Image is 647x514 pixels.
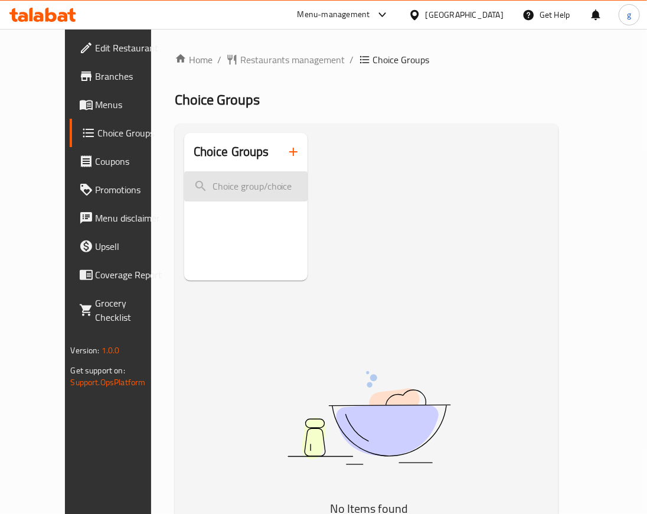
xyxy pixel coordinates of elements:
span: Coverage Report [96,268,164,282]
li: / [350,53,354,67]
span: Coupons [96,154,164,168]
span: g [627,8,631,21]
span: Upsell [96,239,164,253]
nav: breadcrumb [175,53,559,67]
div: [GEOGRAPHIC_DATA] [426,8,504,21]
span: Get support on: [71,363,125,378]
span: Promotions [96,183,164,197]
a: Branches [70,62,173,90]
a: Choice Groups [70,119,173,147]
a: Menus [70,90,173,119]
span: Choice Groups [98,126,164,140]
span: 1.0.0 [102,343,120,358]
a: Home [175,53,213,67]
div: Menu-management [298,8,370,22]
span: Version: [71,343,100,358]
a: Upsell [70,232,173,261]
a: Coupons [70,147,173,175]
h2: Choice Groups [194,143,269,161]
span: Menus [96,97,164,112]
span: Choice Groups [373,53,430,67]
span: Restaurants management [240,53,345,67]
a: Restaurants management [226,53,345,67]
span: Branches [96,69,164,83]
input: search [184,171,308,201]
a: Menu disclaimer [70,204,173,232]
img: dish.svg [221,340,517,496]
span: Menu disclaimer [96,211,164,225]
span: Grocery Checklist [96,296,164,324]
a: Grocery Checklist [70,289,173,331]
a: Promotions [70,175,173,204]
li: / [217,53,221,67]
span: Choice Groups [175,86,260,113]
a: Coverage Report [70,261,173,289]
a: Edit Restaurant [70,34,173,62]
a: Support.OpsPlatform [71,375,146,390]
span: Edit Restaurant [96,41,164,55]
